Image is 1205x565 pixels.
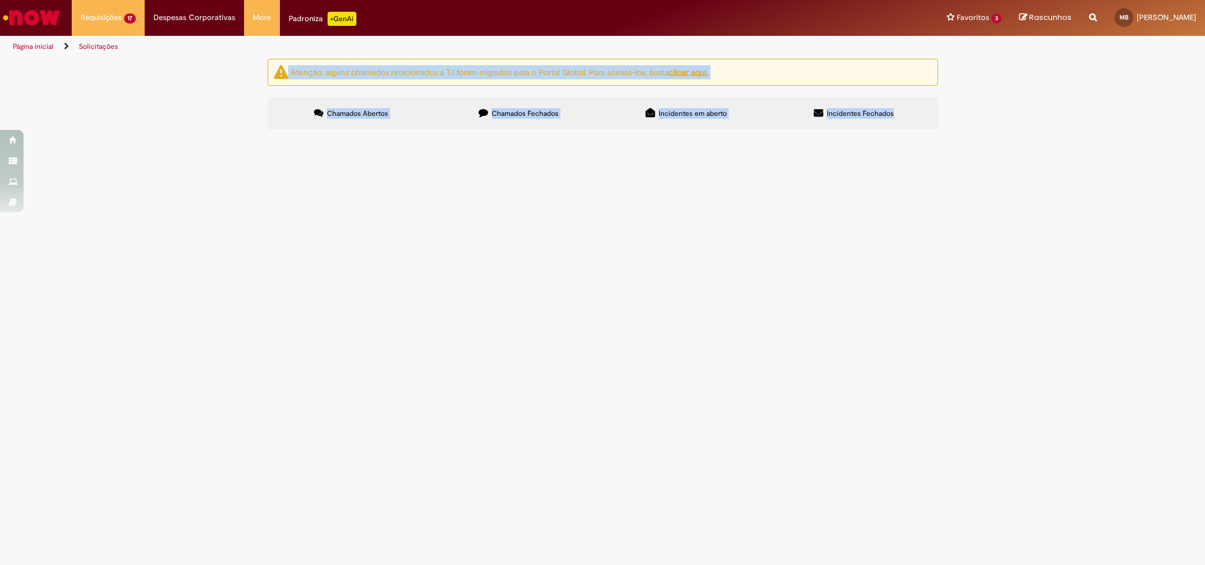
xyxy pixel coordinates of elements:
span: Incidentes Fechados [827,109,894,118]
span: 17 [124,14,136,24]
p: +GenAi [328,12,356,26]
span: Favoritos [957,12,989,24]
span: More [253,12,271,24]
a: Solicitações [79,42,118,51]
span: [PERSON_NAME] [1137,12,1196,22]
ng-bind-html: Atenção: alguns chamados relacionados a T.I foram migrados para o Portal Global. Para acessá-los,... [291,66,708,77]
span: 3 [992,14,1002,24]
img: ServiceNow [1,6,62,29]
span: Chamados Abertos [327,109,388,118]
div: Padroniza [289,12,356,26]
ul: Trilhas de página [9,36,795,58]
a: Rascunhos [1019,12,1072,24]
span: Chamados Fechados [492,109,559,118]
span: Requisições [81,12,122,24]
span: Despesas Corporativas [153,12,235,24]
span: Rascunhos [1029,12,1072,23]
a: clicar aqui. [669,66,708,77]
span: MB [1120,14,1129,21]
span: Incidentes em aberto [659,109,727,118]
a: Página inicial [13,42,54,51]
